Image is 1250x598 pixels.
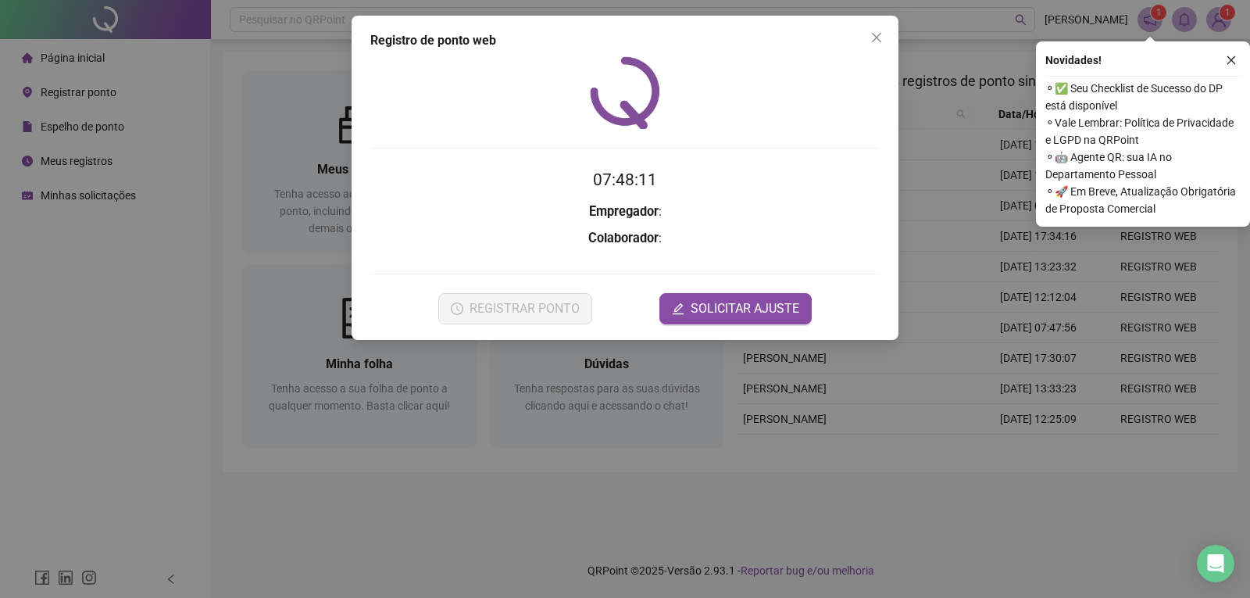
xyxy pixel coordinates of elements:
[1045,183,1241,217] span: ⚬ 🚀 Em Breve, Atualização Obrigatória de Proposta Comercial
[870,31,883,44] span: close
[593,170,657,189] time: 07:48:11
[864,25,889,50] button: Close
[370,31,880,50] div: Registro de ponto web
[1197,545,1234,582] div: Open Intercom Messenger
[672,303,684,315] span: edit
[691,299,799,318] span: SOLICITAR AJUSTE
[589,204,659,219] strong: Empregador
[1045,52,1102,69] span: Novidades !
[438,293,592,324] button: REGISTRAR PONTO
[588,231,659,245] strong: Colaborador
[1226,55,1237,66] span: close
[370,228,880,249] h3: :
[659,293,812,324] button: editSOLICITAR AJUSTE
[370,202,880,222] h3: :
[1045,80,1241,114] span: ⚬ ✅ Seu Checklist de Sucesso do DP está disponível
[590,56,660,129] img: QRPoint
[1045,149,1241,183] span: ⚬ 🤖 Agente QR: sua IA no Departamento Pessoal
[1045,114,1241,149] span: ⚬ Vale Lembrar: Política de Privacidade e LGPD na QRPoint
